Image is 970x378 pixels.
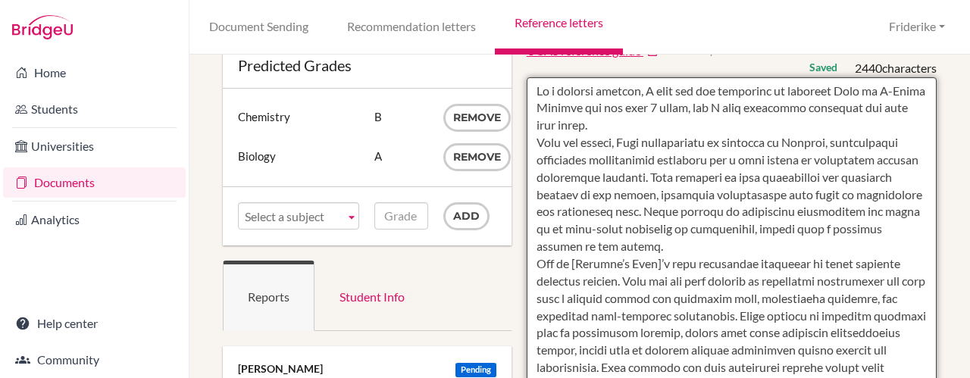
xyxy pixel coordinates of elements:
img: Bridge-U [12,15,73,39]
div: Pending [455,363,496,377]
a: Help center [3,308,186,339]
div: Chemistry [238,104,359,130]
span: 2440 [855,61,882,75]
input: Grade [374,202,427,230]
div: [PERSON_NAME] [238,361,496,376]
button: Remove [443,143,511,171]
a: Documents [3,167,186,198]
input: Add [443,202,490,230]
a: Analytics [3,205,186,235]
button: Friderike [882,13,952,41]
a: Student Info [314,261,430,331]
a: Community [3,345,186,375]
button: Remove [443,104,511,132]
div: Biology [238,143,359,169]
span: Select a subject [245,203,339,230]
div: Predicted Grades [238,58,496,73]
div: characters [855,60,937,77]
div: B [374,104,427,130]
div: Saved [809,60,837,75]
a: Universities [3,131,186,161]
a: Students [3,94,186,124]
div: A [374,143,427,169]
a: Reports [223,261,314,331]
span: UCAS reference guide [527,43,641,58]
a: Home [3,58,186,88]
